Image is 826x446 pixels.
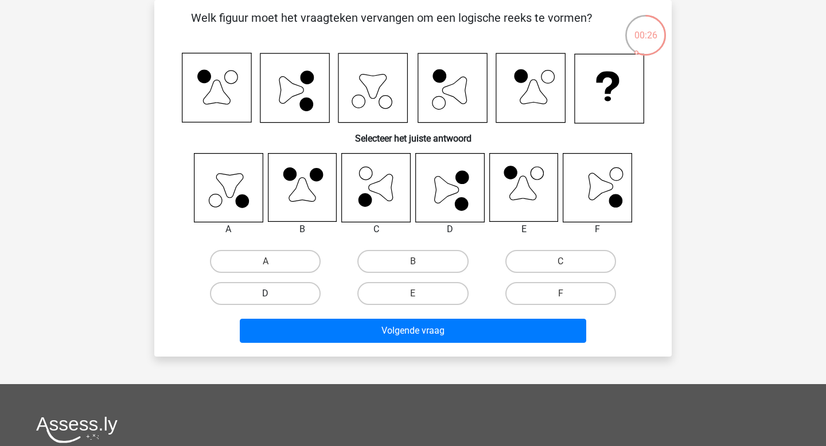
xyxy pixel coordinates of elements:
label: B [357,250,468,273]
label: E [357,282,468,305]
label: C [505,250,616,273]
h6: Selecteer het juiste antwoord [173,124,653,144]
div: B [259,222,346,236]
button: Volgende vraag [240,319,587,343]
div: E [481,222,567,236]
p: Welk figuur moet het vraagteken vervangen om een logische reeks te vormen? [173,9,610,44]
div: C [333,222,419,236]
div: F [554,222,641,236]
label: D [210,282,321,305]
div: D [407,222,493,236]
img: Assessly logo [36,416,118,443]
div: A [185,222,272,236]
label: F [505,282,616,305]
div: 00:26 [624,14,667,42]
label: A [210,250,321,273]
